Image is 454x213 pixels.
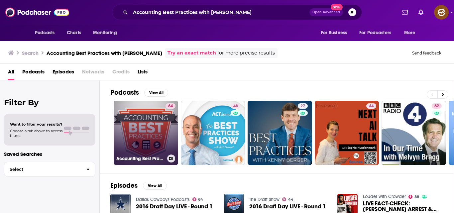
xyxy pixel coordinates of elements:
[416,7,426,18] a: Show notifications dropdown
[198,198,203,201] span: 64
[82,66,104,80] span: Networks
[110,181,138,190] h2: Episodes
[112,5,362,20] div: Search podcasts, credits, & more...
[298,103,308,109] a: 27
[316,27,355,39] button: open menu
[112,66,130,80] span: Credits
[168,103,173,110] span: 64
[116,156,165,161] h3: Accounting Best Practices with [PERSON_NAME]
[8,66,14,80] a: All
[300,103,305,110] span: 27
[22,66,45,80] a: Podcasts
[359,28,391,38] span: For Podcasters
[315,101,379,165] a: 44
[248,101,312,165] a: 27
[404,28,415,38] span: More
[143,182,167,190] button: View All
[399,7,410,18] a: Show notifications dropdown
[130,7,309,18] input: Search podcasts, credits, & more...
[110,88,168,97] a: PodcastsView All
[434,5,449,20] button: Show profile menu
[93,28,117,38] span: Monitoring
[110,181,167,190] a: EpisodesView All
[434,5,449,20] span: Logged in as hey85204
[30,27,63,39] button: open menu
[47,50,162,56] h3: Accounting Best Practices with [PERSON_NAME]
[312,11,340,14] span: Open Advanced
[10,129,62,138] span: Choose a tab above to access filters.
[114,101,178,165] a: 64Accounting Best Practices with [PERSON_NAME]
[309,8,343,16] button: Open AdvancedNew
[366,103,376,109] a: 44
[231,103,241,109] a: 48
[168,49,216,57] a: Try an exact match
[408,195,419,199] a: 88
[363,201,443,212] span: LIVE FACT-CHECK: [PERSON_NAME] ARREST & ARRAIGNMENT!
[144,89,168,97] button: View All
[62,27,85,39] a: Charts
[355,27,401,39] button: open menu
[414,195,419,198] span: 88
[192,197,203,201] a: 64
[138,66,148,80] a: Lists
[67,28,81,38] span: Charts
[233,103,238,110] span: 48
[288,198,293,201] span: 44
[399,27,424,39] button: open menu
[331,4,343,10] span: New
[88,27,125,39] button: open menu
[382,101,446,165] a: 62
[4,98,95,107] h2: Filter By
[321,28,347,38] span: For Business
[217,49,275,57] span: for more precise results
[136,204,213,209] a: 2016 Draft Day LIVE - Round 1
[410,50,443,56] button: Send feedback
[4,162,95,177] button: Select
[136,197,190,202] a: Dallas Cowboys Podcasts
[10,122,62,127] span: Want to filter your results?
[4,167,81,171] span: Select
[432,103,442,109] a: 62
[181,101,245,165] a: 48
[249,197,280,202] a: The Draft Show
[434,103,439,110] span: 62
[22,50,39,56] h3: Search
[434,5,449,20] img: User Profile
[369,103,374,110] span: 44
[363,201,443,212] a: LIVE FACT-CHECK: TRUMP’S ARREST & ARRAIGNMENT!
[282,197,293,201] a: 44
[249,204,326,209] a: 2016 Draft Day LIVE - Round 1
[4,151,95,157] p: Saved Searches
[35,28,55,38] span: Podcasts
[53,66,74,80] a: Episodes
[166,103,175,109] a: 64
[110,88,139,97] h2: Podcasts
[5,6,69,19] img: Podchaser - Follow, Share and Rate Podcasts
[363,194,406,199] a: Louder with Crowder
